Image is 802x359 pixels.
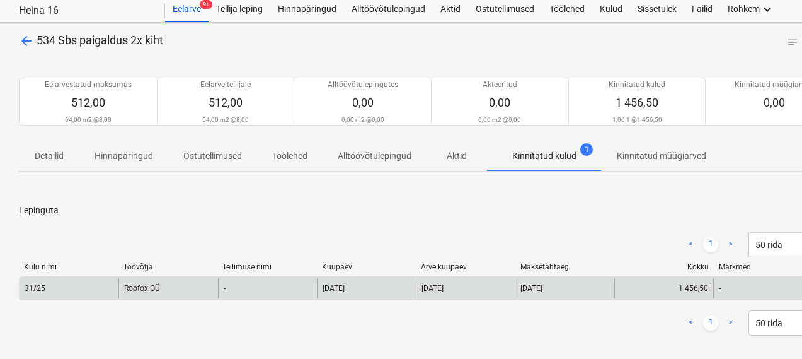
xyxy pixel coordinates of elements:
[616,96,658,109] span: 1 456,50
[338,150,411,163] p: Alltöövõtulepingud
[739,298,802,359] iframe: Chat Widget
[118,278,217,298] div: Roofox OÜ
[520,262,610,271] div: Maksetähtaeg
[421,284,444,293] div: [DATE]
[520,284,542,293] div: [DATE]
[200,79,251,90] p: Eelarve tellijale
[512,150,576,163] p: Kinnitatud kulud
[328,79,398,90] p: Alltöövõtulepingutes
[34,150,64,163] p: Detailid
[65,115,112,124] p: 64,00 m2 @ 8,00
[95,150,153,163] p: Hinnapäringud
[760,2,775,17] i: keyboard_arrow_down
[19,4,150,18] div: Heina 16
[183,150,242,163] p: Ostutellimused
[612,115,662,124] p: 1,00 1 @ 1 456,50
[209,96,243,109] span: 512,00
[272,150,307,163] p: Töölehed
[341,115,384,124] p: 0,00 m2 @ 0,00
[222,262,312,271] div: Tellimuse nimi
[580,143,593,156] span: 1
[787,37,798,48] span: notes
[224,284,226,293] div: -
[37,33,163,47] span: 534 Sbs paigaldus 2x kiht
[609,79,665,90] p: Kinnitatud kulud
[45,79,132,90] p: Eelarvestatud maksumus
[703,315,718,331] a: Page 1 is your current page
[25,284,45,293] div: 31/25
[703,237,718,252] a: Page 1 is your current page
[442,150,472,163] p: Aktid
[614,278,713,298] div: 1 456,50
[723,237,738,252] a: Next page
[723,315,738,331] a: Next page
[19,33,34,49] span: arrow_back
[352,96,374,109] span: 0,00
[421,262,510,271] div: Arve kuupäev
[619,262,709,271] div: Kokku
[478,115,521,124] p: 0,00 m2 @ 0,00
[683,315,698,331] a: Previous page
[489,96,510,109] span: 0,00
[719,284,721,293] div: -
[322,262,411,271] div: Kuupäev
[123,262,213,271] div: Töövõtja
[71,96,105,109] span: 512,00
[24,262,113,271] div: Kulu nimi
[323,284,345,293] div: [DATE]
[683,237,698,252] a: Previous page
[764,96,785,109] span: 0,00
[617,150,706,163] p: Kinnitatud müügiarved
[483,79,517,90] p: Akteeritud
[202,115,249,124] p: 64,00 m2 @ 8,00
